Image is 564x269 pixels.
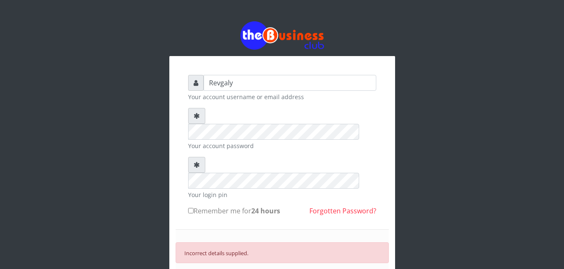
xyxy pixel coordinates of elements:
[184,249,248,257] small: Incorrect details supplied.
[188,208,194,213] input: Remember me for24 hours
[204,75,376,91] input: Username or email address
[251,206,280,215] b: 24 hours
[188,206,280,216] label: Remember me for
[188,190,376,199] small: Your login pin
[188,92,376,101] small: Your account username or email address
[309,206,376,215] a: Forgotten Password?
[188,141,376,150] small: Your account password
